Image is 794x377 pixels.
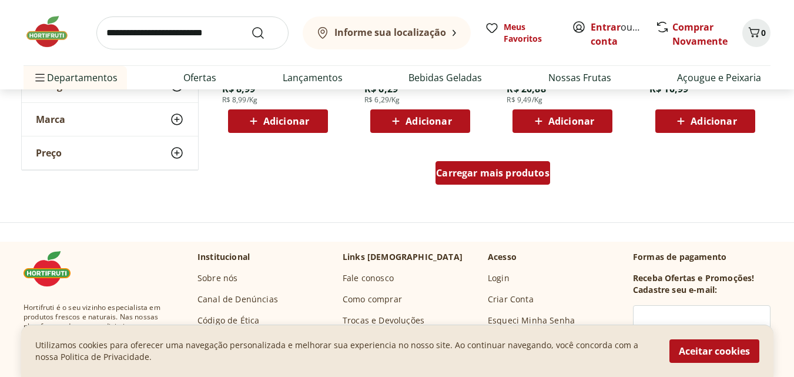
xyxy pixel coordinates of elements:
[343,293,402,305] a: Como comprar
[334,26,446,39] b: Informe sua localização
[370,109,470,133] button: Adicionar
[633,284,717,296] h3: Cadastre seu e-mail:
[591,20,643,48] span: ou
[343,315,424,326] a: Trocas e Devoluções
[251,26,279,40] button: Submit Search
[488,293,534,305] a: Criar Conta
[33,64,47,92] button: Menu
[591,21,621,34] a: Entrar
[435,161,550,189] a: Carregar mais produtos
[504,21,558,45] span: Meus Favoritos
[488,315,575,326] a: Esqueci Minha Senha
[283,71,343,85] a: Lançamentos
[488,272,510,284] a: Login
[303,16,471,49] button: Informe sua localização
[512,109,612,133] button: Adicionar
[655,109,755,133] button: Adicionar
[343,272,394,284] a: Fale conosco
[183,71,216,85] a: Ofertas
[677,71,761,85] a: Açougue e Peixaria
[24,14,82,49] img: Hortifruti
[96,16,289,49] input: search
[35,339,655,363] p: Utilizamos cookies para oferecer uma navegação personalizada e melhorar sua experiencia no nosso ...
[488,251,517,263] p: Acesso
[436,168,550,178] span: Carregar mais produtos
[197,315,259,326] a: Código de Ética
[364,95,400,105] span: R$ 6,29/Kg
[742,19,770,47] button: Carrinho
[24,251,82,286] img: Hortifruti
[406,116,451,126] span: Adicionar
[263,116,309,126] span: Adicionar
[22,103,198,136] button: Marca
[761,27,766,38] span: 0
[591,21,655,48] a: Criar conta
[197,293,278,305] a: Canal de Denúncias
[507,95,542,105] span: R$ 9,49/Kg
[548,116,594,126] span: Adicionar
[36,114,65,125] span: Marca
[33,64,118,92] span: Departamentos
[197,272,237,284] a: Sobre nós
[633,251,770,263] p: Formas de pagamento
[408,71,482,85] a: Bebidas Geladas
[222,95,258,105] span: R$ 8,99/Kg
[36,147,62,159] span: Preço
[343,251,463,263] p: Links [DEMOGRAPHIC_DATA]
[22,136,198,169] button: Preço
[669,339,759,363] button: Aceitar cookies
[228,109,328,133] button: Adicionar
[691,116,736,126] span: Adicionar
[548,71,611,85] a: Nossas Frutas
[672,21,728,48] a: Comprar Novamente
[24,303,179,369] span: Hortifruti é o seu vizinho especialista em produtos frescos e naturais. Nas nossas plataformas de...
[633,272,754,284] h3: Receba Ofertas e Promoções!
[197,251,250,263] p: Institucional
[485,21,558,45] a: Meus Favoritos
